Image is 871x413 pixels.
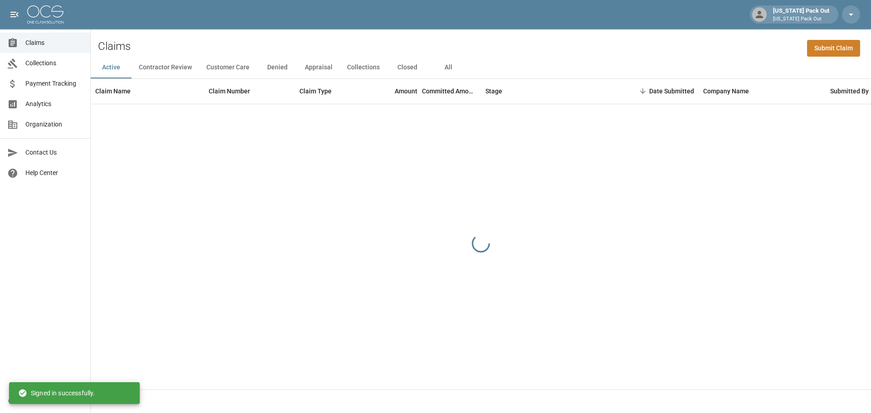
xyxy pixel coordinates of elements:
[807,40,860,57] a: Submit Claim
[422,78,476,104] div: Committed Amount
[8,396,82,405] div: © 2025 One Claim Solution
[773,15,829,23] p: [US_STATE] Pack Out
[340,57,387,78] button: Collections
[25,38,83,48] span: Claims
[209,78,250,104] div: Claim Number
[5,5,24,24] button: open drawer
[830,78,869,104] div: Submitted By
[98,40,131,53] h2: Claims
[204,78,295,104] div: Claim Number
[91,57,871,78] div: dynamic tabs
[25,58,83,68] span: Collections
[636,85,649,97] button: Sort
[91,78,204,104] div: Claim Name
[91,57,132,78] button: Active
[699,78,826,104] div: Company Name
[199,57,257,78] button: Customer Care
[617,78,699,104] div: Date Submitted
[132,57,199,78] button: Contractor Review
[649,78,694,104] div: Date Submitted
[25,79,83,88] span: Payment Tracking
[18,385,95,401] div: Signed in successfully.
[295,78,363,104] div: Claim Type
[27,5,64,24] img: ocs-logo-white-transparent.png
[395,78,417,104] div: Amount
[298,57,340,78] button: Appraisal
[703,78,749,104] div: Company Name
[25,148,83,157] span: Contact Us
[363,78,422,104] div: Amount
[481,78,617,104] div: Stage
[769,6,833,23] div: [US_STATE] Pack Out
[299,78,332,104] div: Claim Type
[25,120,83,129] span: Organization
[428,57,469,78] button: All
[422,78,481,104] div: Committed Amount
[387,57,428,78] button: Closed
[257,57,298,78] button: Denied
[25,99,83,109] span: Analytics
[95,78,131,104] div: Claim Name
[25,168,83,178] span: Help Center
[485,78,502,104] div: Stage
